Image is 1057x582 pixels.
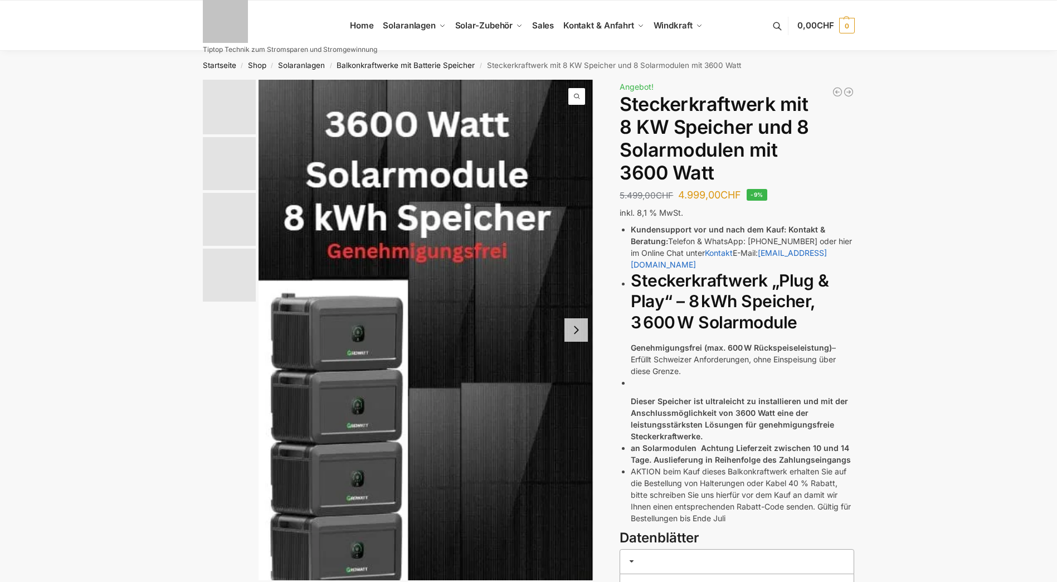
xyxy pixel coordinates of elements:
[563,20,634,31] span: Kontakt & Anfahrt
[720,189,741,201] span: CHF
[558,1,649,51] a: Kontakt & Anfahrt
[631,248,827,269] a: [EMAIL_ADDRESS][DOMAIN_NAME]
[203,61,236,70] a: Startseite
[678,189,741,201] bdi: 4.999,00
[450,1,527,51] a: Solar-Zubehör
[656,190,673,201] span: CHF
[705,248,733,258] a: Kontakt
[649,1,707,51] a: Windkraft
[183,51,874,80] nav: Breadcrumb
[259,80,594,580] a: 8kw 3600 watt Collage8kw 3600 watt Collage
[797,9,854,42] a: 0,00CHF 0
[564,318,588,342] button: Next slide
[620,82,654,91] span: Angebot!
[797,20,834,31] span: 0,00
[203,80,256,134] img: 8kw-3600-watt-Collage.jpg
[631,225,786,234] strong: Kundensupport vor und nach dem Kauf:
[631,465,854,524] li: AKTION beim Kauf dieses Balkonkraftwerk erhalten Sie auf die Bestellung von Halterungen oder Kabe...
[620,190,673,201] bdi: 5.499,00
[832,86,843,98] a: Flexible Solarpanels (2×120 W) & SolarLaderegler
[259,80,594,580] img: 8kw-3600-watt-Collage.jpg
[631,396,848,441] strong: Dieser Speicher ist ultraleicht zu installieren und mit der Anschlussmöglichkeit von 3600 Watt ei...
[620,93,854,184] h1: Steckerkraftwerk mit 8 KW Speicher und 8 Solarmodulen mit 3600 Watt
[527,1,558,51] a: Sales
[817,20,834,31] span: CHF
[248,61,266,70] a: Shop
[236,61,248,70] span: /
[631,225,825,246] strong: Kontakt & Beratung:
[631,342,854,377] p: – Erfüllt Schweizer Anforderungen, ohne Einspeisung über diese Grenze.
[747,189,767,201] span: -9%
[337,61,475,70] a: Balkonkraftwerke mit Batterie Speicher
[654,20,693,31] span: Windkraft
[378,1,450,51] a: Solaranlagen
[203,193,256,246] img: 6 Module bificiaL
[203,46,377,53] p: Tiptop Technik zum Stromsparen und Stromgewinnung
[278,61,325,70] a: Solaranlagen
[266,61,278,70] span: /
[839,18,855,33] span: 0
[475,61,486,70] span: /
[455,20,513,31] span: Solar-Zubehör
[631,270,854,333] h2: Steckerkraftwerk „Plug & Play“ – 8 kWh Speicher, 3 600 W Solarmodule
[843,86,854,98] a: 900/600 mit 2,2 KwH Marstek Speicher
[325,61,337,70] span: /
[203,137,256,190] img: Balkonkraftwerk mit 3600 Watt
[620,528,854,548] h3: Datenblätter
[383,20,436,31] span: Solaranlagen
[620,208,683,217] span: inkl. 8,1 % MwSt.
[631,224,854,270] li: Telefon & WhatsApp: [PHONE_NUMBER] oder hier im Online Chat unter E-Mail:
[532,20,554,31] span: Sales
[631,343,832,352] strong: Genehmigungsfrei (max. 600 W Rückspeiseleistung)
[203,249,256,302] img: NEP_800
[631,443,851,464] strong: an Solarmodulen Achtung Lieferzeit zwischen 10 und 14 Tage. Auslieferung in Reihenfolge des Zahlu...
